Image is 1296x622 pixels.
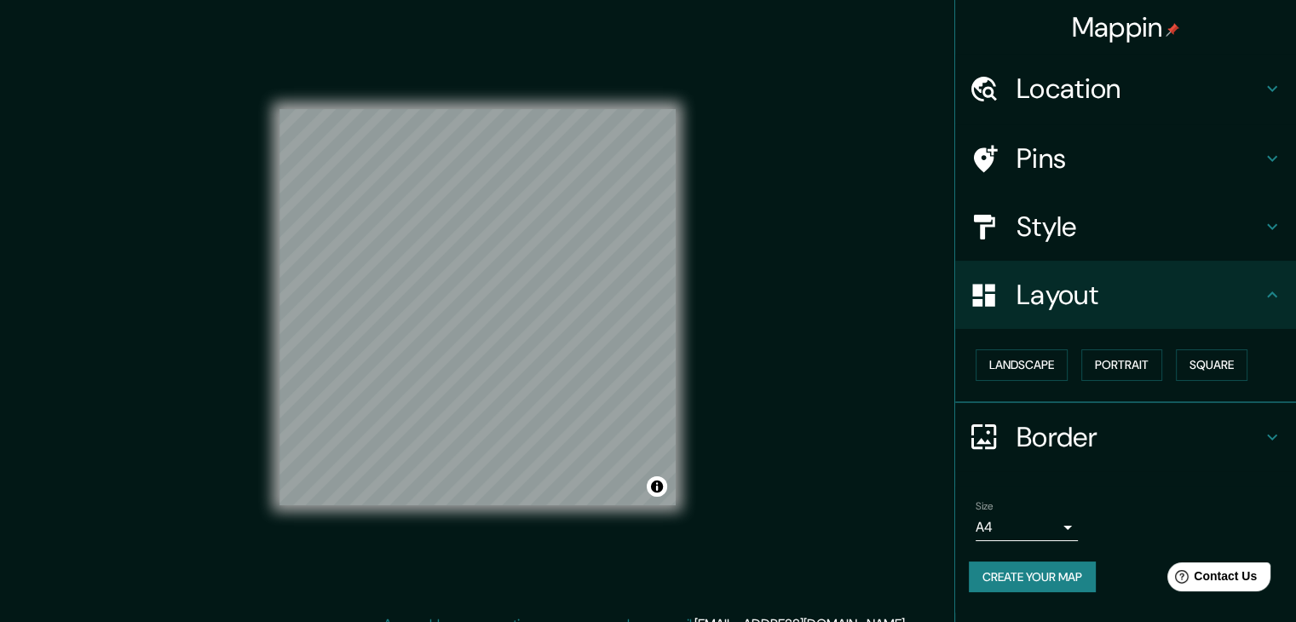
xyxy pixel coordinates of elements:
[976,349,1068,381] button: Landscape
[976,498,994,513] label: Size
[1072,10,1180,44] h4: Mappin
[1081,349,1162,381] button: Portrait
[955,124,1296,193] div: Pins
[955,261,1296,329] div: Layout
[1144,556,1277,603] iframe: Help widget launcher
[969,562,1096,593] button: Create your map
[1017,72,1262,106] h4: Location
[955,193,1296,261] div: Style
[1017,278,1262,312] h4: Layout
[955,403,1296,471] div: Border
[1017,210,1262,244] h4: Style
[1166,23,1179,37] img: pin-icon.png
[647,476,667,497] button: Toggle attribution
[976,514,1078,541] div: A4
[279,109,676,505] canvas: Map
[1176,349,1247,381] button: Square
[1017,141,1262,176] h4: Pins
[1017,420,1262,454] h4: Border
[955,55,1296,123] div: Location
